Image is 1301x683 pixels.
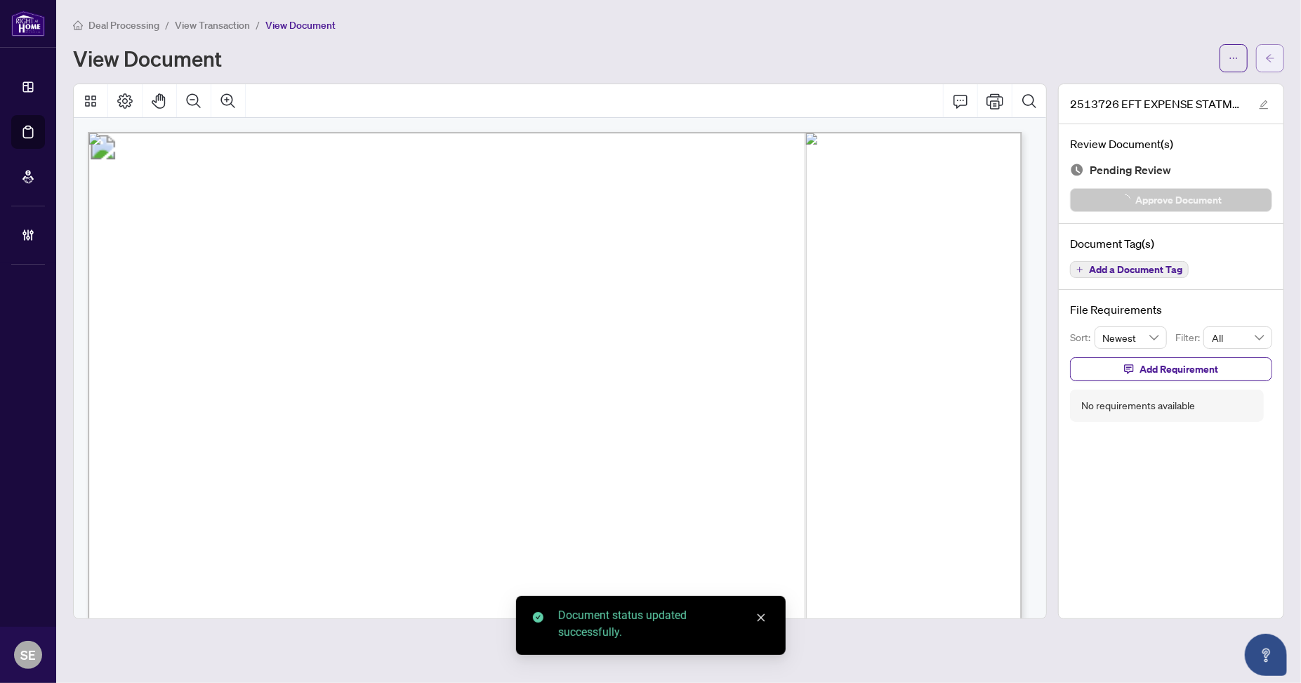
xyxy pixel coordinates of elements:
[1245,634,1287,676] button: Open asap
[1070,188,1272,212] button: Approve Document
[1070,163,1084,177] img: Document Status
[20,645,36,665] span: SE
[256,17,260,33] li: /
[558,607,769,641] div: Document status updated successfully.
[756,613,766,623] span: close
[11,11,45,37] img: logo
[88,19,159,32] span: Deal Processing
[1070,301,1272,318] h4: File Requirements
[533,612,543,623] span: check-circle
[1070,357,1272,381] button: Add Requirement
[1090,161,1171,180] span: Pending Review
[1229,53,1239,63] span: ellipsis
[1076,266,1083,273] span: plus
[1175,330,1203,345] p: Filter:
[1070,261,1189,278] button: Add a Document Tag
[1081,398,1195,413] div: No requirements available
[753,610,769,625] a: Close
[165,17,169,33] li: /
[1140,358,1218,380] span: Add Requirement
[73,47,222,69] h1: View Document
[1103,327,1159,348] span: Newest
[175,19,250,32] span: View Transaction
[1089,265,1182,274] span: Add a Document Tag
[1259,100,1269,110] span: edit
[1070,235,1272,252] h4: Document Tag(s)
[1070,330,1095,345] p: Sort:
[1265,53,1275,63] span: arrow-left
[265,19,336,32] span: View Document
[1212,327,1264,348] span: All
[1070,95,1246,112] span: 2513726 EFT EXPENSE STATMENT.pdf
[1070,135,1272,152] h4: Review Document(s)
[73,20,83,30] span: home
